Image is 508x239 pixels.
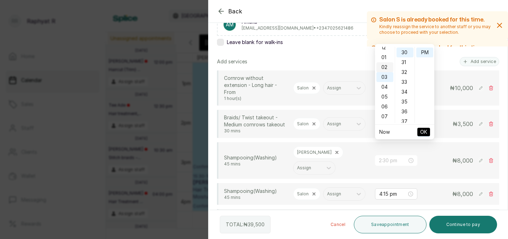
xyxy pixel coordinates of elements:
[397,67,413,77] div: 32
[224,161,288,167] p: 45 mins
[224,188,288,195] p: Shampooing(Washing)
[457,190,473,197] span: 8,000
[224,195,288,200] p: 45 mins
[397,77,413,87] div: 33
[325,216,351,233] button: Cancel
[379,24,492,35] p: Kindly reassign the service to another staff or you may choose to proceed with your selection.
[397,117,413,126] div: 37
[379,15,492,24] h2: Salon S is already booked for this time.
[354,216,427,233] button: Saveappointment
[450,84,473,92] p: ₦
[379,157,407,164] input: Select time
[452,190,473,198] p: ₦
[376,82,393,92] div: 04
[248,221,265,227] span: 39,500
[416,48,433,57] div: PM
[226,221,265,228] p: TOTAL: ₦
[397,107,413,117] div: 36
[376,72,393,82] div: 03
[453,120,473,128] p: ₦
[297,121,309,127] p: Salon
[228,7,242,15] span: Back
[379,129,390,135] a: Now
[224,114,288,128] p: Braids/ Twist takeout - Medium cornrows takeout
[376,121,393,131] div: 08
[226,21,234,28] p: Am
[376,102,393,112] div: 06
[429,216,497,233] button: Continue to pay
[297,150,332,155] p: [PERSON_NAME]
[452,156,473,165] p: ₦
[420,125,427,139] span: OK
[397,87,413,97] div: 34
[457,157,473,164] span: 8,000
[227,39,283,46] span: Leave blank for walk-ins
[376,92,393,102] div: 05
[397,48,413,57] div: 30
[379,190,407,198] input: Select time
[417,128,430,136] button: OK
[376,52,393,62] div: 01
[224,96,288,101] p: 1 hour(s)
[297,191,309,197] p: Salon
[224,75,288,96] p: Cornrow without extension - Long hair - From
[217,58,247,65] p: Add services
[379,44,492,52] h2: Salon S is already booked for this time.
[224,128,288,134] p: 30 mins
[376,43,393,52] div: 12
[460,57,499,66] button: Add service
[297,85,309,91] p: Salon
[217,7,242,15] button: Back
[397,97,413,107] div: 35
[376,62,393,72] div: 02
[397,57,413,67] div: 31
[458,120,473,127] span: 3,500
[376,112,393,121] div: 07
[242,25,353,31] p: [EMAIL_ADDRESS][DOMAIN_NAME] • +234 7025621486
[224,154,288,161] p: Shampooing(Washing)
[455,84,473,92] span: 10,000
